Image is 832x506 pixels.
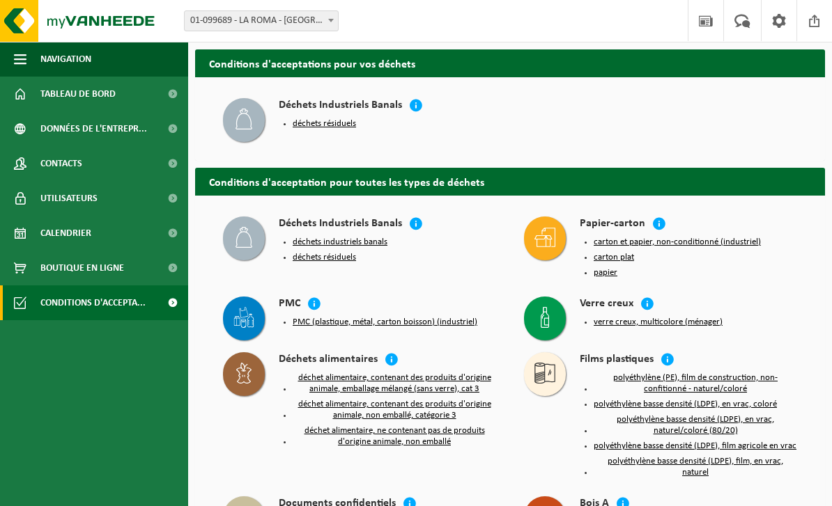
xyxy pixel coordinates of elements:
[594,456,797,478] button: polyéthylène basse densité (LDPE), film, en vrac, naturel
[293,252,356,263] button: déchets résiduels
[279,216,402,232] h4: Déchets Industriels Banals
[40,77,116,111] span: Tableau de bord
[40,251,124,285] span: Boutique en ligne
[594,317,723,328] button: verre creux, multicolore (ménager)
[184,10,339,31] span: 01-099689 - LA ROMA - HANNUT
[580,297,633,313] h4: Verre creux
[279,98,402,114] h4: Déchets Industriels Banals
[293,237,387,248] button: déchets industriels banals
[293,118,356,129] button: déchets résiduels
[594,252,634,263] button: carton plat
[195,168,825,195] h2: Conditions d'acceptation pour toutes les types de déchets
[580,352,654,368] h4: Films plastiques
[279,297,300,313] h4: PMC
[293,399,496,421] button: déchet alimentaire, contenant des produits d'origine animale, non emballé, catégorie 3
[40,285,146,320] span: Conditions d'accepta...
[279,352,378,368] h4: Déchets alimentaires
[40,146,82,181] span: Contacts
[594,441,796,452] button: polyéthylène basse densité (LDPE), film agricole en vrac
[293,372,496,395] button: déchet alimentaire, contenant des produits d'origine animale, emballage mélangé (sans verre), cat 3
[40,216,91,251] span: Calendrier
[40,181,98,216] span: Utilisateurs
[594,414,797,436] button: polyéthylène basse densité (LDPE), en vrac, naturel/coloré (80/20)
[40,111,147,146] span: Données de l'entrepr...
[594,237,761,248] button: carton et papier, non-conditionné (industriel)
[594,372,797,395] button: polyéthylène (PE), film de construction, non-confitionné - naturel/coloré
[293,425,496,448] button: déchet alimentaire, ne contenant pas de produits d'origine animale, non emballé
[594,399,777,410] button: polyéthylène basse densité (LDPE), en vrac, coloré
[40,42,91,77] span: Navigation
[594,267,617,278] button: papier
[293,317,477,328] button: PMC (plastique, métal, carton boisson) (industriel)
[580,216,645,232] h4: Papier-carton
[185,11,338,31] span: 01-099689 - LA ROMA - HANNUT
[195,49,825,77] h2: Conditions d'acceptations pour vos déchets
